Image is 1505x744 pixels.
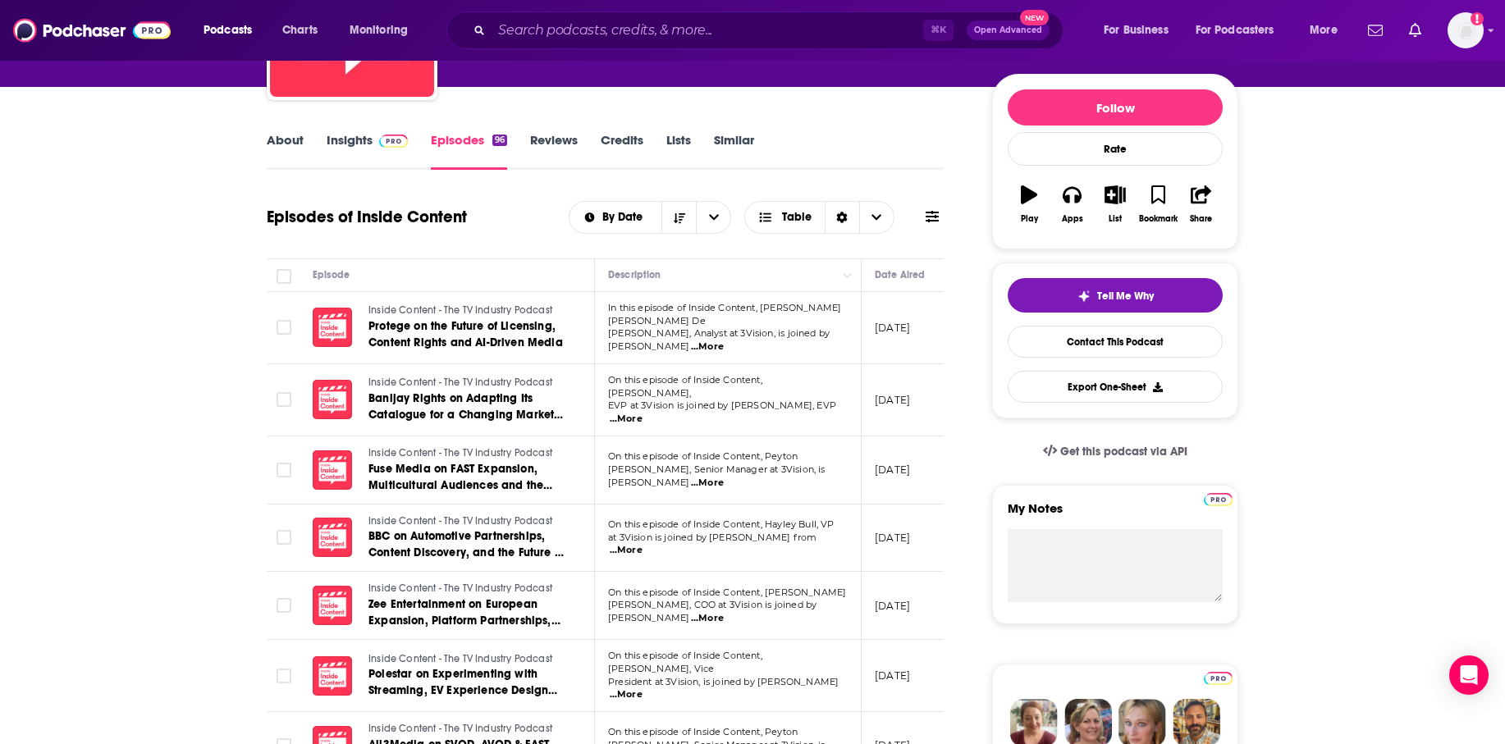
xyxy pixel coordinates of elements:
[875,265,925,285] div: Date Aired
[368,304,552,316] span: Inside Content - The TV Industry Podcast
[379,135,408,148] img: Podchaser Pro
[875,321,910,335] p: [DATE]
[1008,175,1050,234] button: Play
[608,599,817,623] span: [PERSON_NAME], COO at 3Vision is joined by [PERSON_NAME]
[610,413,643,426] span: ...More
[368,596,565,629] a: Zee Entertainment on European Expansion, Platform Partnerships, and Content Localisation
[923,20,954,41] span: ⌘ K
[608,399,836,411] span: EVP at 3Vision is joined by [PERSON_NAME], EVP
[368,318,565,351] a: Protege on the Future of Licensing, Content Rights and AI-Driven Media
[1196,19,1274,42] span: For Podcasters
[492,135,507,146] div: 96
[368,722,565,737] a: Inside Content - The TV Industry Podcast
[272,17,327,43] a: Charts
[610,688,643,701] span: ...More
[1204,669,1233,685] a: Pro website
[368,304,565,318] a: Inside Content - The TV Industry Podcast
[1448,12,1484,48] img: User Profile
[327,132,408,170] a: InsightsPodchaser Pro
[1471,12,1484,25] svg: Add a profile image
[608,676,839,687] span: President at 3Vision, is joined by [PERSON_NAME]
[608,650,762,674] span: On this episode of Inside Content, [PERSON_NAME], Vice
[569,201,732,234] h2: Choose List sort
[368,391,563,438] span: Banijay Rights on Adapting Its Catalogue for a Changing Market, Global Distribution, and IP Strategy
[570,212,662,223] button: open menu
[368,667,557,714] span: Polestar on Experimenting with Streaming, EV Experience Design and the Future of In-Car Media
[1077,290,1091,303] img: tell me why sparkle
[1008,278,1223,313] button: tell me why sparkleTell Me Why
[1050,175,1093,234] button: Apps
[530,132,578,170] a: Reviews
[368,462,552,509] span: Fuse Media on FAST Expansion, Multicultural Audiences and the Culture Collective
[1139,214,1178,224] div: Bookmark
[608,265,661,285] div: Description
[338,17,429,43] button: open menu
[696,202,730,233] button: open menu
[204,19,252,42] span: Podcasts
[1109,214,1122,224] div: List
[608,726,798,737] span: On this episode of Inside Content, Peyton
[1402,16,1428,44] a: Show notifications dropdown
[1060,445,1187,459] span: Get this podcast via API
[313,265,350,285] div: Episode
[602,212,648,223] span: By Date
[608,302,841,326] span: In this episode of Inside Content, [PERSON_NAME] [PERSON_NAME] De
[601,132,643,170] a: Credits
[13,15,171,46] img: Podchaser - Follow, Share and Rate Podcasts
[350,19,408,42] span: Monitoring
[875,463,910,477] p: [DATE]
[1204,491,1233,506] a: Pro website
[1204,493,1233,506] img: Podchaser Pro
[1310,19,1338,42] span: More
[1008,89,1223,126] button: Follow
[368,461,565,494] a: Fuse Media on FAST Expansion, Multicultural Audiences and the Culture Collective
[1104,19,1169,42] span: For Business
[608,374,762,399] span: On this episode of Inside Content, [PERSON_NAME],
[691,340,724,354] span: ...More
[368,582,552,594] span: Inside Content - The TV Industry Podcast
[277,598,291,613] span: Toggle select row
[368,723,552,734] span: Inside Content - The TV Industry Podcast
[267,207,467,227] h1: Episodes of Inside Content
[875,599,910,613] p: [DATE]
[974,26,1042,34] span: Open Advanced
[691,477,724,490] span: ...More
[368,319,563,349] span: Protege on the Future of Licensing, Content Rights and AI-Driven Media
[1094,175,1137,234] button: List
[1185,17,1298,43] button: open menu
[1008,326,1223,358] a: Contact This Podcast
[608,327,830,352] span: [PERSON_NAME], Analyst at 3Vision, is joined by [PERSON_NAME]
[1092,17,1189,43] button: open menu
[462,11,1079,49] div: Search podcasts, credits, & more...
[714,132,754,170] a: Similar
[744,201,894,234] button: Choose View
[368,529,565,576] span: BBC on Automotive Partnerships, Content Discovery, and the Future of In-Car Media
[277,320,291,335] span: Toggle select row
[368,514,565,529] a: Inside Content - The TV Industry Podcast
[875,393,910,407] p: [DATE]
[1361,16,1389,44] a: Show notifications dropdown
[368,447,552,459] span: Inside Content - The TV Industry Podcast
[666,132,691,170] a: Lists
[368,377,552,388] span: Inside Content - The TV Industry Podcast
[608,463,826,488] span: [PERSON_NAME], Senior Manager at 3Vision, is [PERSON_NAME]
[368,515,552,527] span: Inside Content - The TV Industry Podcast
[875,669,910,682] p: [DATE]
[1180,175,1223,234] button: Share
[838,266,858,285] button: Column Actions
[1204,672,1233,685] img: Podchaser Pro
[282,19,318,42] span: Charts
[492,17,923,43] input: Search podcasts, credits, & more...
[875,531,910,545] p: [DATE]
[1448,12,1484,48] span: Logged in as billthrelkeld
[368,653,552,664] span: Inside Content - The TV Industry Podcast
[277,463,291,477] span: Toggle select row
[1137,175,1179,234] button: Bookmark
[1021,214,1038,224] div: Play
[610,544,643,557] span: ...More
[967,21,1050,40] button: Open AdvancedNew
[1449,655,1489,695] div: Open Intercom Messenger
[608,587,846,598] span: On this episode of Inside Content, [PERSON_NAME]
